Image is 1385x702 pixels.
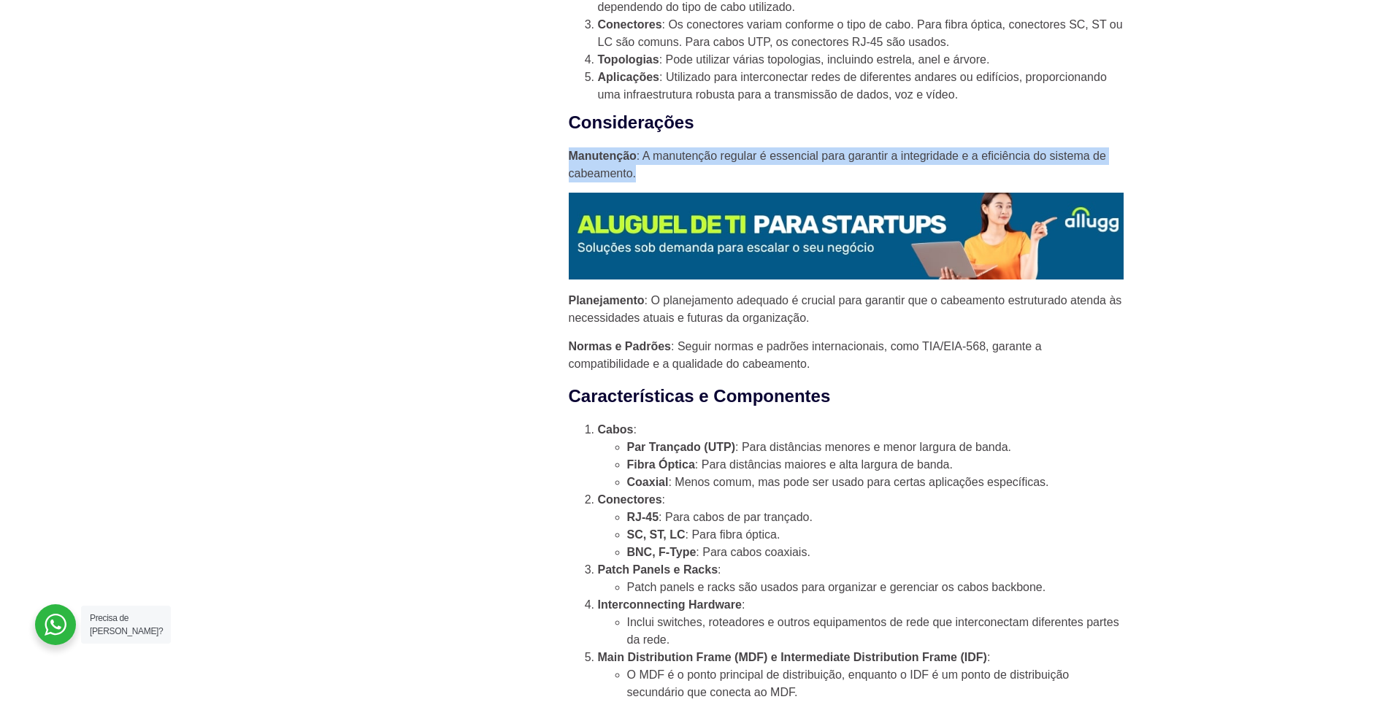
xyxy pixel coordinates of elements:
[569,338,1124,373] p: : Seguir normas e padrões internacionais, como TIA/EIA-568, garante a compatibilidade e a qualida...
[627,441,735,453] strong: Par Trançado (UTP)
[598,651,987,663] strong: Main Distribution Frame (MDF) e Intermediate Distribution Frame (IDF)
[598,421,1124,491] li: :
[569,147,1124,182] p: : A manutenção regular é essencial para garantir a integridade e a eficiência do sistema de cabea...
[627,511,659,523] strong: RJ-45
[627,526,1124,544] li: : Para fibra óptica.
[569,193,1124,279] img: Aluguel de Notebook
[569,150,637,162] strong: Manutenção
[598,598,742,611] strong: Interconnecting Hardware
[598,16,1124,51] li: : Os conectores variam conforme o tipo de cabo. Para fibra óptica, conectores SC, ST ou LC são co...
[627,666,1124,701] li: O MDF é o ponto principal de distribuição, enquanto o IDF é um ponto de distribuição secundário q...
[627,456,1124,474] li: : Para distâncias maiores e alta largura de banda.
[569,109,1124,136] h3: Considerações
[627,439,1124,456] li: : Para distâncias menores e menor largura de banda.
[598,53,659,66] strong: Topologias
[598,51,1124,69] li: : Pode utilizar várias topologias, incluindo estrela, anel e árvore.
[569,340,672,352] strong: Normas e Padrões
[627,458,695,471] strong: Fibra Óptica
[598,491,1124,561] li: :
[598,649,1124,701] li: :
[1122,515,1385,702] iframe: Chat Widget
[598,423,634,436] strong: Cabos
[598,561,1124,596] li: :
[627,476,669,488] strong: Coaxial
[90,613,163,636] span: Precisa de [PERSON_NAME]?
[569,383,1124,409] h3: Características e Componentes
[598,596,1124,649] li: :
[569,292,1124,327] p: : O planejamento adequado é crucial para garantir que o cabeamento estruturado atenda às necessid...
[627,544,1124,561] li: : Para cabos coaxiais.
[627,579,1124,596] li: Patch panels e racks são usados para organizar e gerenciar os cabos backbone.
[598,69,1124,104] li: : Utilizado para interconectar redes de diferentes andares ou edifícios, proporcionando uma infra...
[569,294,645,306] strong: Planejamento
[627,614,1124,649] li: Inclui switches, roteadores e outros equipamentos de rede que interconectam diferentes partes da ...
[627,546,697,558] strong: BNC, F-Type
[598,71,659,83] strong: Aplicações
[627,528,686,541] strong: SC, ST, LC
[598,18,662,31] strong: Conectores
[627,509,1124,526] li: : Para cabos de par trançado.
[627,474,1124,491] li: : Menos comum, mas pode ser usado para certas aplicações específicas.
[598,493,662,506] strong: Conectores
[598,563,718,576] strong: Patch Panels e Racks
